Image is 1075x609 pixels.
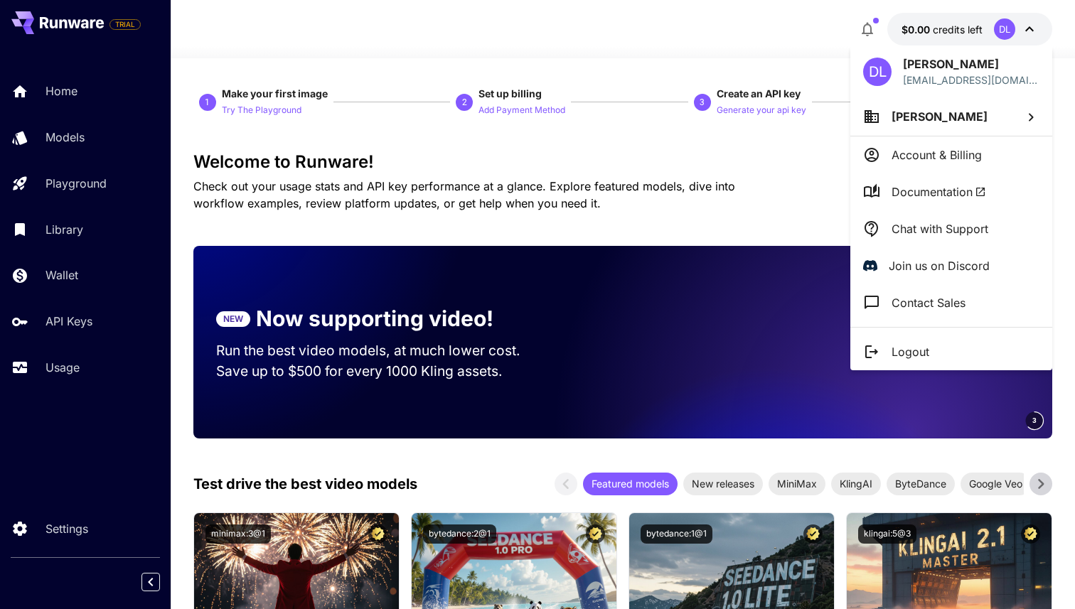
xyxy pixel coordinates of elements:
p: [PERSON_NAME] [903,55,1039,72]
p: Contact Sales [892,294,966,311]
span: [PERSON_NAME] [892,109,988,124]
div: DL [863,58,892,86]
p: Account & Billing [892,146,982,163]
button: [PERSON_NAME] [850,97,1052,136]
p: Join us on Discord [889,257,990,274]
p: Chat with Support [892,220,988,237]
p: [EMAIL_ADDRESS][DOMAIN_NAME] [903,72,1039,87]
span: Documentation [892,183,986,200]
div: devlaamgo@gmail.com [903,72,1039,87]
p: Logout [892,343,929,360]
